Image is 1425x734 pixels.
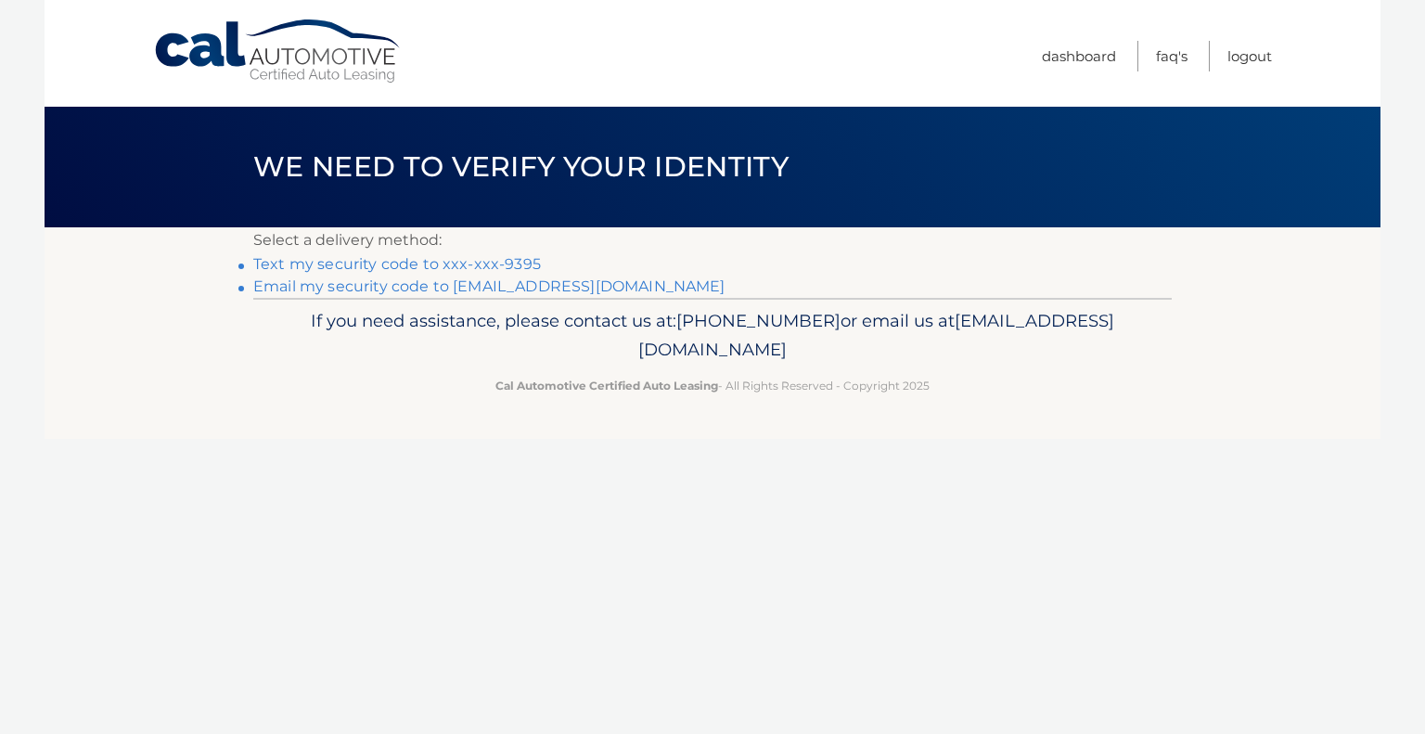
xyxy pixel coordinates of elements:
[265,306,1160,366] p: If you need assistance, please contact us at: or email us at
[265,376,1160,395] p: - All Rights Reserved - Copyright 2025
[676,310,841,331] span: [PHONE_NUMBER]
[253,255,541,273] a: Text my security code to xxx-xxx-9395
[1042,41,1116,71] a: Dashboard
[1156,41,1187,71] a: FAQ's
[1227,41,1272,71] a: Logout
[253,277,725,295] a: Email my security code to [EMAIL_ADDRESS][DOMAIN_NAME]
[495,379,718,393] strong: Cal Automotive Certified Auto Leasing
[253,227,1172,253] p: Select a delivery method:
[153,19,404,84] a: Cal Automotive
[253,149,789,184] span: We need to verify your identity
